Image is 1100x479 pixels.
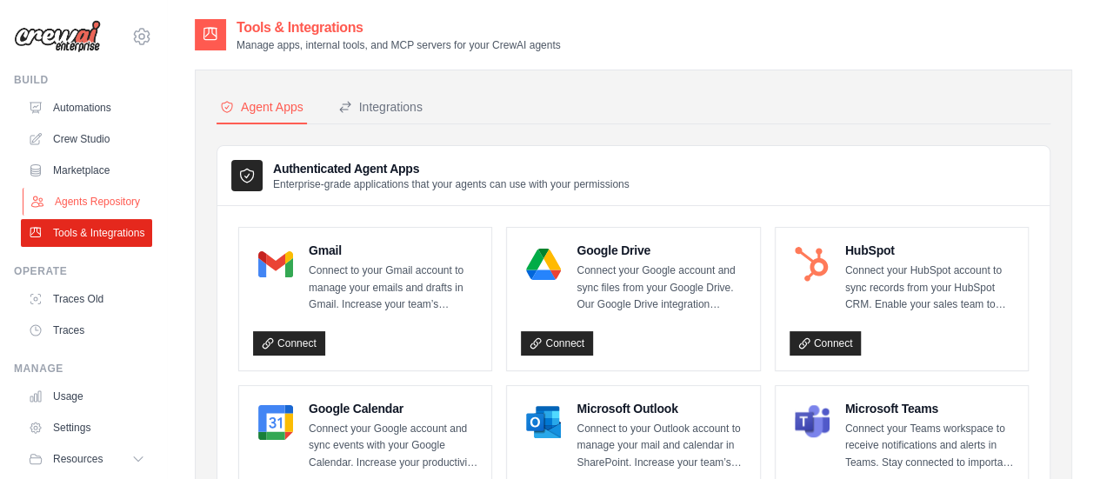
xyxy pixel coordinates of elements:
img: HubSpot Logo [795,247,830,282]
button: Agent Apps [217,91,307,124]
p: Connect to your Gmail account to manage your emails and drafts in Gmail. Increase your team’s pro... [309,263,477,314]
p: Manage apps, internal tools, and MCP servers for your CrewAI agents [237,38,561,52]
a: Automations [21,94,152,122]
a: Agents Repository [23,188,154,216]
div: Agent Apps [220,98,303,116]
img: Google Calendar Logo [258,405,293,440]
a: Settings [21,414,152,442]
div: Manage [14,362,152,376]
p: Connect your Google account and sync files from your Google Drive. Our Google Drive integration e... [577,263,745,314]
a: Connect [790,331,862,356]
div: Build [14,73,152,87]
p: Connect to your Outlook account to manage your mail and calendar in SharePoint. Increase your tea... [577,421,745,472]
button: Integrations [335,91,426,124]
p: Connect your Teams workspace to receive notifications and alerts in Teams. Stay connected to impo... [845,421,1014,472]
img: Microsoft Outlook Logo [526,405,561,440]
img: Google Drive Logo [526,247,561,282]
a: Tools & Integrations [21,219,152,247]
img: Logo [14,20,101,53]
a: Traces Old [21,285,152,313]
p: Connect your Google account and sync events with your Google Calendar. Increase your productivity... [309,421,477,472]
a: Connect [521,331,593,356]
img: Gmail Logo [258,247,293,282]
h3: Authenticated Agent Apps [273,160,630,177]
h4: Google Drive [577,242,745,259]
a: Crew Studio [21,125,152,153]
a: Connect [253,331,325,356]
button: Resources [21,445,152,473]
h4: HubSpot [845,242,1014,259]
h2: Tools & Integrations [237,17,561,38]
div: Integrations [338,98,423,116]
span: Resources [53,452,103,466]
p: Connect your HubSpot account to sync records from your HubSpot CRM. Enable your sales team to clo... [845,263,1014,314]
a: Marketplace [21,156,152,184]
h4: Google Calendar [309,400,477,417]
h4: Microsoft Outlook [577,400,745,417]
h4: Microsoft Teams [845,400,1014,417]
a: Usage [21,383,152,410]
img: Microsoft Teams Logo [795,405,830,440]
div: Operate [14,264,152,278]
h4: Gmail [309,242,477,259]
a: Traces [21,316,152,344]
p: Enterprise-grade applications that your agents can use with your permissions [273,177,630,191]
